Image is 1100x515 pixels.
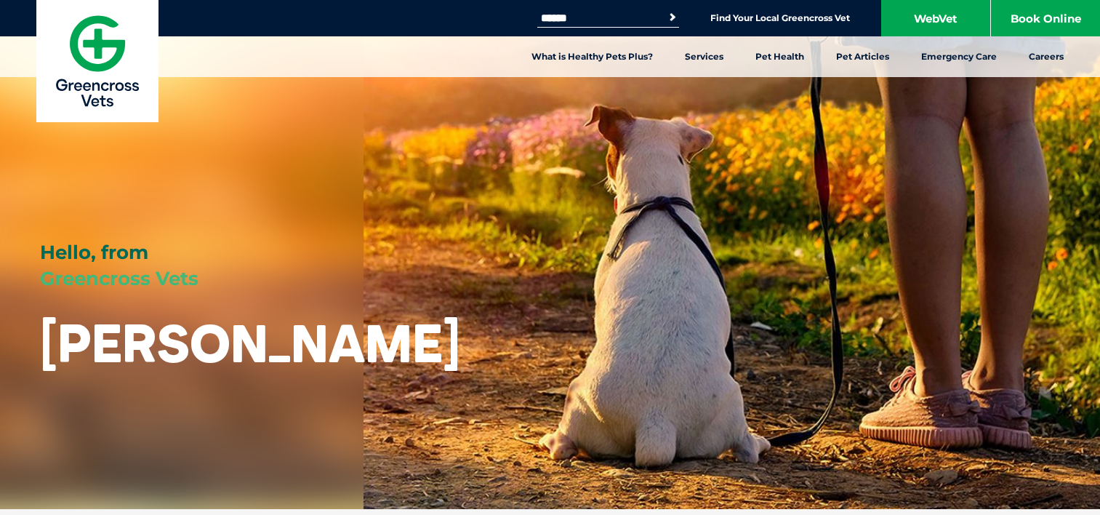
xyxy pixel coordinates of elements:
a: Careers [1013,36,1080,77]
a: Find Your Local Greencross Vet [710,12,850,24]
button: Search [665,10,680,25]
a: Emergency Care [905,36,1013,77]
h1: [PERSON_NAME] [40,314,460,372]
a: Pet Health [739,36,820,77]
a: Pet Articles [820,36,905,77]
a: What is Healthy Pets Plus? [515,36,669,77]
a: Services [669,36,739,77]
span: Hello, from [40,241,148,264]
span: Greencross Vets [40,267,198,290]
